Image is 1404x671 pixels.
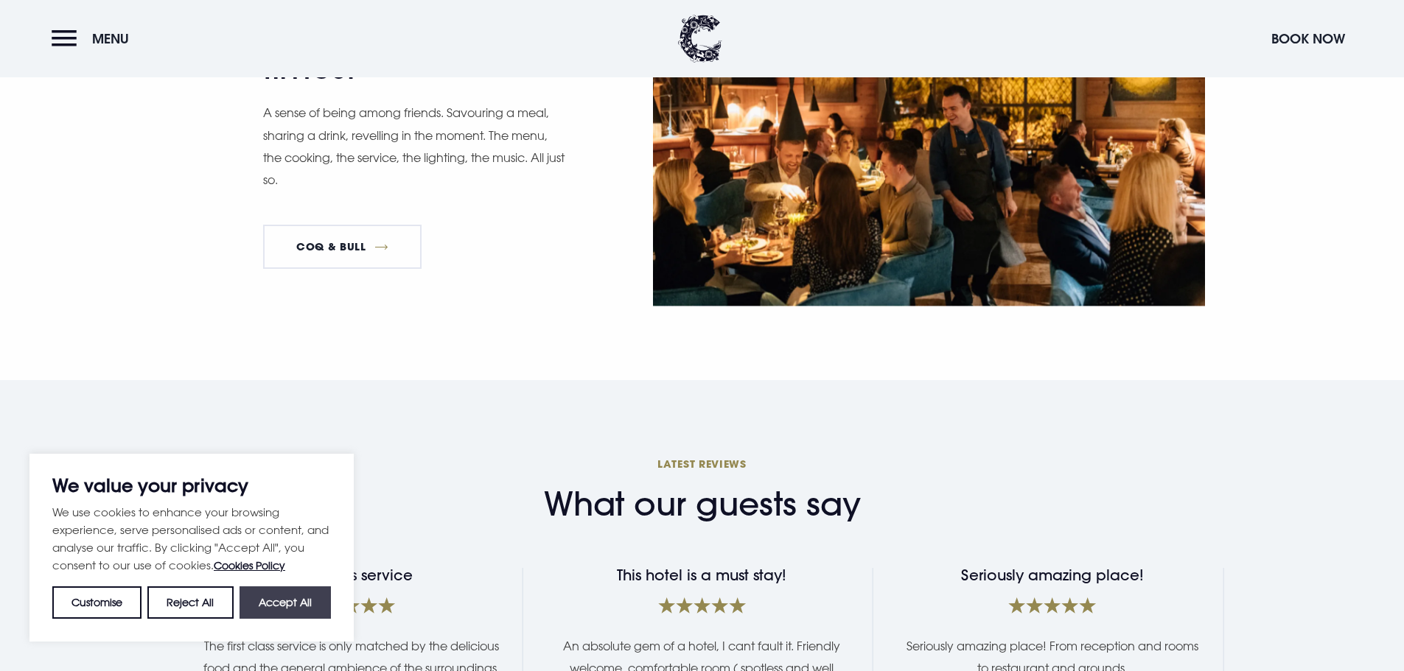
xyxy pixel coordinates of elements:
button: Reject All [147,586,233,619]
img: Clandeboye Lodge [678,15,722,63]
button: Book Now [1264,23,1352,55]
p: A sense of being among friends. Savouring a meal, sharing a drink, revelling in the moment. The m... [263,102,565,192]
p: We use cookies to enhance your browsing experience, serve personalised ads or content, and analys... [52,503,331,575]
button: Customise [52,586,142,619]
div: We value your privacy [29,454,354,642]
span: Menu [92,30,129,47]
a: Cookies Policy [214,559,285,572]
h4: Seriously amazing place! [903,568,1201,583]
h3: Latest Reviews [181,457,1224,471]
a: Coq & Bull [263,225,422,269]
h2: What our guests say [544,485,861,524]
button: Menu [52,23,136,55]
p: We value your privacy [52,477,331,494]
h4: This hotel is a must stay! [553,568,851,583]
button: Accept All [240,586,331,619]
h4: First class service [202,568,500,583]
